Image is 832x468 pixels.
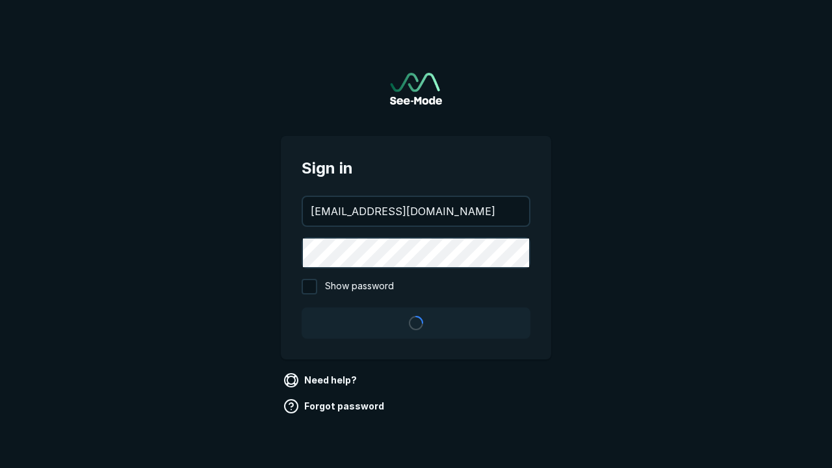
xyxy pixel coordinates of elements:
span: Sign in [302,157,530,180]
a: Forgot password [281,396,389,417]
img: See-Mode Logo [390,73,442,105]
a: Go to sign in [390,73,442,105]
span: Show password [325,279,394,294]
a: Need help? [281,370,362,391]
input: your@email.com [303,197,529,226]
